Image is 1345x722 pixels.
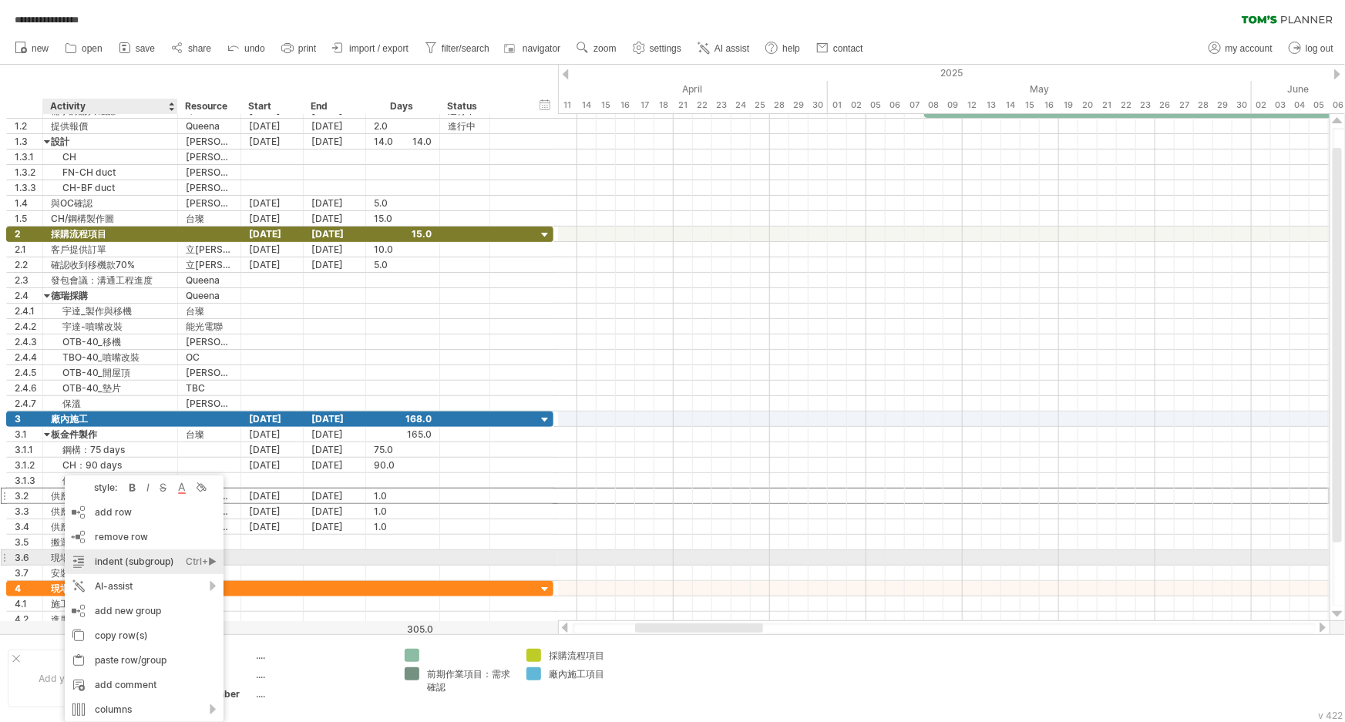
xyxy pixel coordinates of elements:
[51,304,170,318] div: 宇達_製作與移機
[573,39,620,59] a: zoom
[523,43,560,54] span: navigator
[374,211,432,226] div: 15.0
[1117,97,1136,113] div: Thursday, 22 May 2025
[65,500,224,525] div: add row
[51,165,170,180] div: FN-CH duct
[32,43,49,54] span: new
[51,211,170,226] div: CH/鋼構製作圖
[15,350,42,364] div: 2.4.4
[186,365,233,380] div: [PERSON_NAME]
[1021,97,1040,113] div: Thursday, 15 May 2025
[304,427,366,442] div: [DATE]
[654,97,674,113] div: Friday, 18 April 2025
[51,458,170,472] div: CH：90 days
[448,119,482,133] div: 進行中
[51,119,170,133] div: 提供報價
[186,242,233,257] div: 立[PERSON_NAME]/[PERSON_NAME]永
[186,381,233,395] div: TBC
[241,458,304,472] div: [DATE]
[886,97,905,113] div: Tuesday, 6 May 2025
[442,43,489,54] span: filter/search
[15,365,42,380] div: 2.4.5
[186,319,233,334] div: 能光電聯
[65,623,224,648] div: copy row(s)
[241,134,304,149] div: [DATE]
[1271,97,1290,113] div: Tuesday, 3 June 2025
[15,196,42,210] div: 1.4
[15,458,42,472] div: 3.1.2
[866,97,886,113] div: Monday, 5 May 2025
[82,43,103,54] span: open
[186,134,233,149] div: [PERSON_NAME]
[186,304,233,318] div: 台璨
[15,489,42,503] div: 3.2
[1098,97,1117,113] div: Wednesday, 21 May 2025
[248,99,294,114] div: Start
[374,134,432,149] div: 14.0
[15,273,42,287] div: 2.3
[241,242,304,257] div: [DATE]
[1318,710,1343,721] div: v 422
[186,427,233,442] div: 台璨
[224,39,270,59] a: undo
[244,43,265,54] span: undo
[51,242,170,257] div: 客戶提供訂單
[1078,97,1098,113] div: Tuesday, 20 May 2025
[15,165,42,180] div: 1.3.2
[15,257,42,272] div: 2.2
[905,97,924,113] div: Wednesday, 7 May 2025
[311,99,357,114] div: End
[963,97,982,113] div: Monday, 12 May 2025
[694,39,754,59] a: AI assist
[421,39,494,59] a: filter/search
[241,427,304,442] div: [DATE]
[51,273,170,287] div: 發包會議：溝通工程進度
[277,39,321,59] a: print
[1194,97,1213,113] div: Wednesday, 28 May 2025
[241,196,304,210] div: [DATE]
[186,257,233,272] div: 立[PERSON_NAME]/[PERSON_NAME]永
[304,257,366,272] div: [DATE]
[365,99,439,114] div: Days
[1306,43,1333,54] span: log out
[770,97,789,113] div: Monday, 28 April 2025
[65,549,224,574] div: indent (subgroup)
[374,119,432,133] div: 2.0
[593,43,616,54] span: zoom
[186,119,233,133] div: Queena
[15,519,42,534] div: 3.4
[731,97,751,113] div: Thursday, 24 April 2025
[8,650,152,707] div: Add your own logo
[51,180,170,195] div: CH-BF duct
[15,581,42,596] div: 4
[51,427,170,442] div: 板金件製作
[549,649,633,662] div: 採購流程項目
[693,97,712,113] div: Tuesday, 22 April 2025
[51,566,170,580] div: 安裝測試
[65,599,224,623] div: add new group
[374,196,432,210] div: 5.0
[241,211,304,226] div: [DATE]
[186,396,233,411] div: [PERSON_NAME]老闆
[304,227,366,241] div: [DATE]
[51,149,170,164] div: CH
[186,350,233,364] div: OC
[328,39,413,59] a: import / export
[374,489,432,503] div: 1.0
[812,39,868,59] a: contact
[95,531,148,542] span: remove row
[789,97,809,113] div: Tuesday, 29 April 2025
[15,535,42,549] div: 3.5
[616,97,635,113] div: Wednesday, 16 April 2025
[257,687,386,700] div: ....
[51,350,170,364] div: TBO-40_噴嘴改裝
[15,596,42,611] div: 4.1
[51,396,170,411] div: 保溫
[241,489,304,503] div: [DATE]
[15,411,42,426] div: 3
[71,482,125,493] div: style:
[15,304,42,318] div: 2.4.1
[304,134,366,149] div: [DATE]
[186,211,233,226] div: 台璨
[15,119,42,133] div: 1.2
